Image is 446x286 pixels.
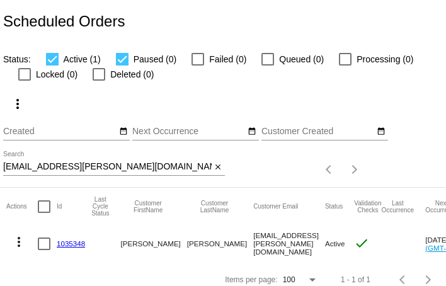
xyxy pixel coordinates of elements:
mat-icon: close [214,163,222,173]
button: Change sorting for Id [57,203,62,210]
button: Change sorting for LastProcessingCycleId [91,196,109,217]
mat-cell: [PERSON_NAME] [120,226,186,262]
span: Paused (0) [134,52,176,67]
mat-header-cell: Actions [6,188,38,226]
span: Queued (0) [279,52,324,67]
span: Active (1) [64,52,101,67]
button: Previous page [317,157,342,182]
div: Items per page: [225,275,277,284]
span: Deleted (0) [110,67,154,82]
button: Change sorting for Status [325,203,343,210]
mat-icon: check [354,236,369,251]
mat-cell: [EMAIL_ADDRESS][PERSON_NAME][DOMAIN_NAME] [253,226,325,262]
mat-icon: date_range [248,127,256,137]
mat-icon: more_vert [11,234,26,249]
button: Change sorting for CustomerFirstName [120,200,175,214]
a: 1035348 [57,239,85,248]
span: Processing (0) [357,52,413,67]
input: Created [3,127,117,137]
span: 100 [283,275,295,284]
button: Change sorting for CustomerEmail [253,203,298,210]
span: Locked (0) [36,67,77,82]
input: Next Occurrence [132,127,246,137]
mat-header-cell: Validation Checks [354,188,381,226]
mat-cell: [PERSON_NAME] [187,226,253,262]
mat-icon: date_range [119,127,128,137]
h2: Scheduled Orders [3,13,125,30]
button: Next page [342,157,367,182]
button: Change sorting for CustomerLastName [187,200,242,214]
button: Clear [212,161,225,174]
span: Failed (0) [209,52,246,67]
span: Status: [3,54,31,64]
div: 1 - 1 of 1 [341,275,370,284]
button: Change sorting for LastOccurrenceUtc [381,200,414,214]
input: Search [3,162,212,172]
mat-icon: date_range [377,127,386,137]
mat-select: Items per page: [283,276,318,285]
input: Customer Created [261,127,375,137]
mat-icon: more_vert [10,96,25,112]
span: Active [325,239,345,248]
